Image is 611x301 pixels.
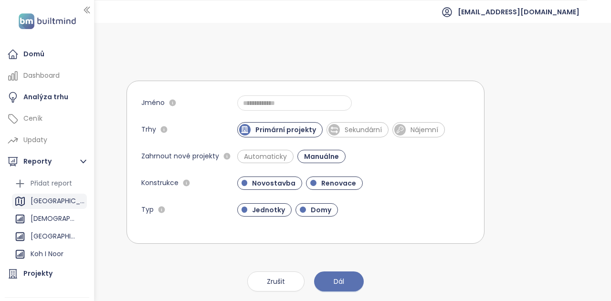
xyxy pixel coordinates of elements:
div: [DEMOGRAPHIC_DATA][GEOGRAPHIC_DATA] [12,211,87,227]
a: Analýza trhu [5,88,89,107]
button: Jméno [167,97,179,109]
a: Ceník [5,109,89,128]
div: Jméno [141,97,179,109]
a: Domů [5,45,89,64]
div: [DEMOGRAPHIC_DATA][GEOGRAPHIC_DATA] [31,213,75,225]
div: Projekty [23,268,53,280]
span: Dál [334,276,344,287]
button: Typ [156,204,168,216]
div: Koh I Noor [12,247,87,262]
div: [GEOGRAPHIC_DATA] 10 [31,230,75,242]
div: Domů [23,48,44,60]
span: Novostavba [247,178,300,188]
span: Domy [306,205,336,215]
a: Updaty [5,131,89,150]
button: Konstrukce [181,177,192,189]
div: Konstrukce [141,177,192,189]
div: [GEOGRAPHIC_DATA] 10 [12,229,87,244]
div: Analýza trhu [23,91,68,103]
img: logo [16,11,79,31]
span: Sekundární [340,125,387,135]
button: Dál [314,271,364,291]
div: Dashboard [23,70,60,82]
div: [GEOGRAPHIC_DATA] [12,194,87,209]
div: Zahrnout nové projekty [141,151,233,162]
div: Updaty [23,134,47,146]
span: Zrušit [267,276,285,287]
img: rental market [396,126,404,134]
button: Reporty [5,152,89,171]
div: Trhy [141,124,170,135]
a: Projekty [5,264,89,283]
img: secondary market [330,126,338,134]
button: Zahrnout nové projekty [221,151,233,162]
span: Primární projekty [251,125,321,135]
button: Trhy [158,124,170,135]
button: Zrušit [247,271,305,291]
span: Nájemní [406,125,443,135]
div: [GEOGRAPHIC_DATA] [31,195,84,207]
div: Ceník [23,113,42,125]
div: Přidat report [31,177,72,189]
a: Dashboard [5,66,89,85]
span: Renovace [316,178,361,188]
div: Přidat report [12,176,87,191]
div: Koh I Noor [31,248,63,260]
span: Manuálne [299,152,344,161]
div: Typ [141,204,168,216]
img: primary market [241,125,249,134]
span: Automaticky [239,152,292,161]
span: [EMAIL_ADDRESS][DOMAIN_NAME] [458,0,579,23]
span: Jednotky [247,205,290,215]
